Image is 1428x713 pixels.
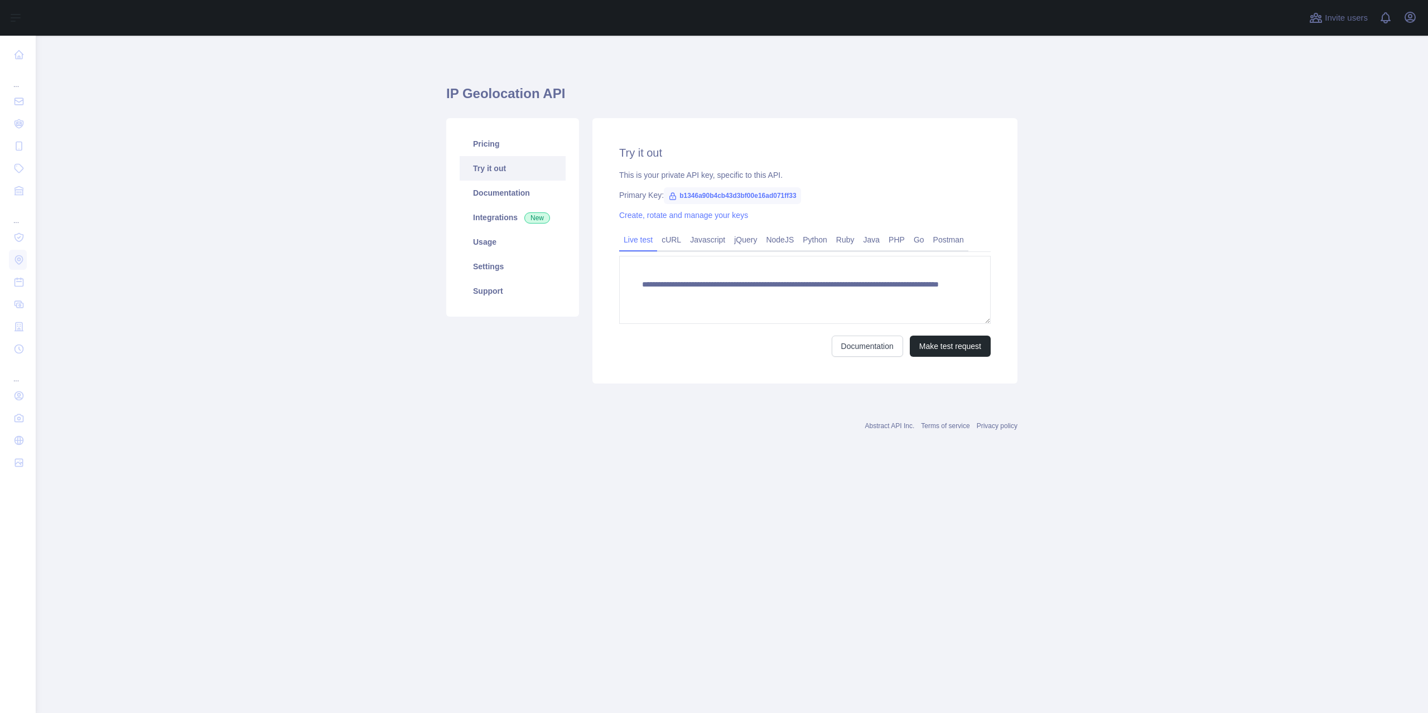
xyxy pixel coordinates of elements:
[619,231,657,249] a: Live test
[460,205,566,230] a: Integrations New
[446,85,1017,111] h1: IP Geolocation API
[686,231,730,249] a: Javascript
[921,422,969,430] a: Terms of service
[929,231,968,249] a: Postman
[9,67,27,89] div: ...
[524,212,550,224] span: New
[460,181,566,205] a: Documentation
[798,231,832,249] a: Python
[9,361,27,384] div: ...
[730,231,761,249] a: jQuery
[619,211,748,220] a: Create, rotate and manage your keys
[832,231,859,249] a: Ruby
[460,254,566,279] a: Settings
[761,231,798,249] a: NodeJS
[657,231,686,249] a: cURL
[664,187,800,204] span: b1346a90b4cb43d3bf00e16ad071ff33
[865,422,915,430] a: Abstract API Inc.
[460,279,566,303] a: Support
[619,190,991,201] div: Primary Key:
[832,336,903,357] a: Documentation
[460,156,566,181] a: Try it out
[9,203,27,225] div: ...
[859,231,885,249] a: Java
[619,169,991,181] div: This is your private API key, specific to this API.
[884,231,909,249] a: PHP
[619,145,991,161] h2: Try it out
[910,336,991,357] button: Make test request
[460,230,566,254] a: Usage
[1325,12,1368,25] span: Invite users
[460,132,566,156] a: Pricing
[977,422,1017,430] a: Privacy policy
[909,231,929,249] a: Go
[1307,9,1370,27] button: Invite users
